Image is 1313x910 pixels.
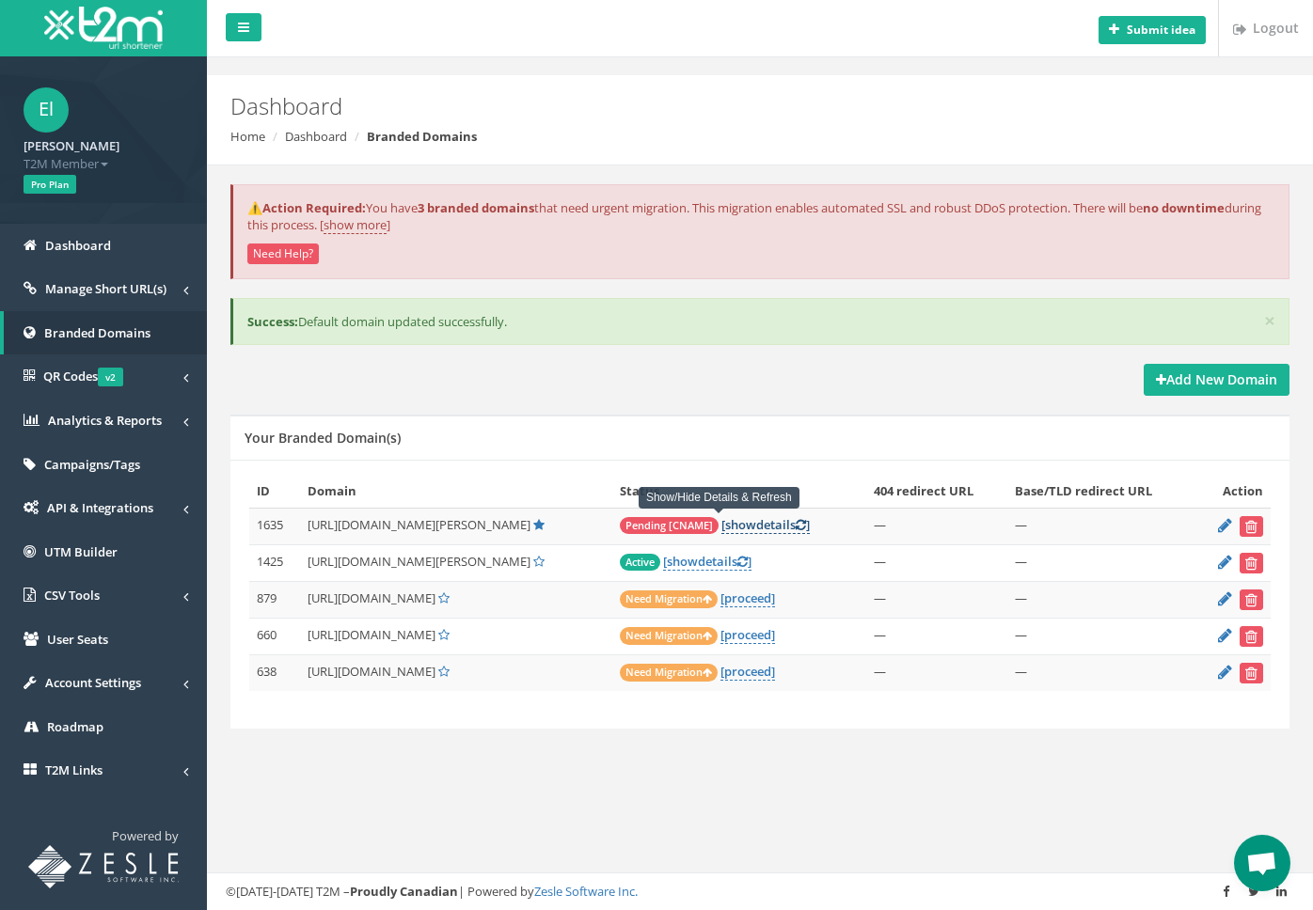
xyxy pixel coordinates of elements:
span: Powered by [112,827,179,844]
span: CSV Tools [44,587,100,604]
a: Home [230,128,265,145]
span: Active [620,554,660,571]
button: Submit idea [1099,16,1206,44]
img: T2M URL Shortener powered by Zesle Software Inc. [28,845,179,888]
span: El [24,87,69,133]
strong: no downtime [1143,199,1225,216]
span: Need Migration [620,664,718,682]
a: show more [324,216,387,234]
a: Set Default [438,663,450,680]
td: 1425 [249,544,300,581]
span: show [667,553,698,570]
strong: Branded Domains [367,128,477,145]
td: — [1007,581,1195,618]
a: Zesle Software Inc. [534,883,638,900]
img: T2M [44,7,163,49]
span: Pending [CNAME] [620,517,719,534]
p: You have that need urgent migration. This migration enables automated SSL and robust DDoS protect... [247,199,1274,234]
a: Dashboard [285,128,347,145]
td: — [866,508,1008,544]
span: Roadmap [47,718,103,735]
td: — [1007,654,1195,691]
span: T2M Member [24,155,183,173]
span: Branded Domains [44,324,150,341]
strong: ⚠️Action Required: [247,199,366,216]
a: [proceed] [720,589,775,607]
strong: [PERSON_NAME] [24,137,119,154]
a: Default [533,516,545,533]
td: — [1007,508,1195,544]
span: Dashboard [45,237,111,254]
strong: Proudly Canadian [350,883,458,900]
th: Status [612,475,866,508]
button: × [1264,311,1275,331]
button: Need Help? [247,243,319,264]
td: — [1007,544,1195,581]
span: v2 [98,368,123,386]
th: 404 redirect URL [866,475,1008,508]
strong: Add New Domain [1156,370,1277,388]
a: [PERSON_NAME] T2M Member [24,133,183,172]
span: Analytics & Reports [48,412,162,429]
th: Base/TLD redirect URL [1007,475,1195,508]
td: — [866,618,1008,654]
span: API & Integrations [47,499,153,516]
span: T2M Links [45,761,103,778]
span: [URL][DOMAIN_NAME] [308,663,435,680]
h5: Your Branded Domain(s) [245,431,401,445]
span: [URL][DOMAIN_NAME][PERSON_NAME] [308,516,530,533]
a: Set Default [438,589,450,606]
span: [URL][DOMAIN_NAME] [308,626,435,643]
span: Campaigns/Tags [44,456,140,473]
a: [showdetails] [721,516,810,534]
span: Need Migration [620,590,718,608]
div: ©[DATE]-[DATE] T2M – | Powered by [226,883,1294,901]
td: — [866,544,1008,581]
span: User Seats [47,631,108,648]
td: — [1007,618,1195,654]
div: Show/Hide Details & Refresh [639,487,799,509]
b: Success: [247,313,298,330]
span: [URL][DOMAIN_NAME][PERSON_NAME] [308,553,530,570]
div: Default domain updated successfully. [230,298,1289,346]
td: — [866,654,1008,691]
a: Add New Domain [1144,364,1289,396]
span: [URL][DOMAIN_NAME] [308,589,435,606]
a: [showdetails] [663,553,751,571]
td: 1635 [249,508,300,544]
td: 660 [249,618,300,654]
span: Manage Short URL(s) [45,280,166,297]
th: ID [249,475,300,508]
a: Set Default [438,626,450,643]
span: show [725,516,756,533]
a: Set Default [533,553,545,570]
span: Pro Plan [24,175,76,194]
a: [proceed] [720,626,775,644]
span: UTM Builder [44,543,118,560]
strong: 3 branded domains [418,199,534,216]
td: — [866,581,1008,618]
td: 879 [249,581,300,618]
th: Domain [300,475,611,508]
span: Need Migration [620,627,718,645]
td: 638 [249,654,300,691]
span: QR Codes [43,368,123,384]
span: Account Settings [45,674,141,691]
th: Action [1196,475,1271,508]
a: [proceed] [720,663,775,681]
div: Open chat [1234,835,1290,891]
h2: Dashboard [230,94,1108,118]
b: Submit idea [1127,22,1195,38]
